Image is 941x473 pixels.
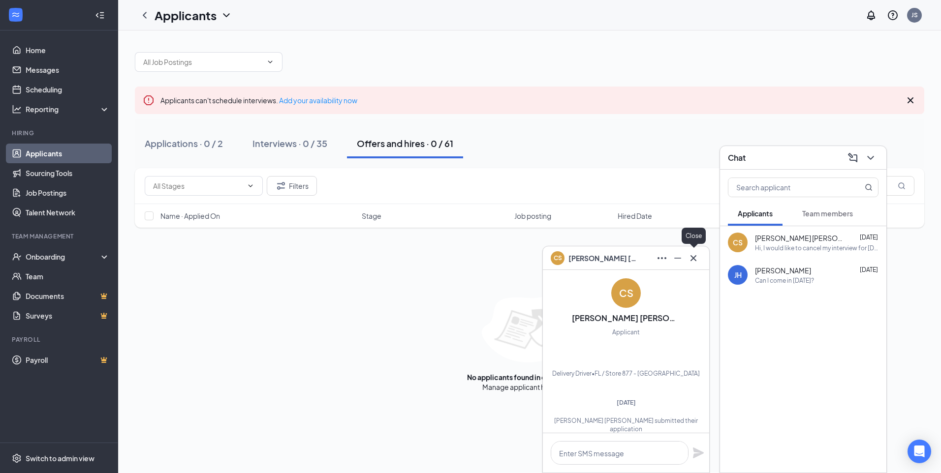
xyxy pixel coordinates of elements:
[898,182,906,190] svg: MagnifyingGlass
[845,150,861,166] button: ComposeMessage
[755,244,878,252] div: Hi, I would like to cancel my interview for [DATE], I found another job
[911,11,918,19] div: JS
[26,286,110,306] a: DocumentsCrown
[654,250,670,266] button: Ellipses
[860,266,878,273] span: [DATE]
[482,382,577,392] div: Manage applicant hiring tasks
[26,80,110,99] a: Scheduling
[26,183,110,203] a: Job Postings
[139,9,151,21] svg: ChevronLeft
[618,211,652,221] span: Hired Date
[26,144,110,163] a: Applicants
[153,180,243,191] input: All Stages
[26,252,101,262] div: Onboarding
[863,150,878,166] button: ChevronDown
[11,10,21,20] svg: WorkstreamLogo
[26,40,110,60] a: Home
[12,232,108,240] div: Team Management
[514,211,551,221] span: Job posting
[279,96,357,105] a: Add your availability now
[734,270,742,280] div: JH
[733,237,743,247] div: CS
[362,211,381,221] span: Stage
[905,94,916,106] svg: Cross
[220,9,232,21] svg: ChevronDown
[252,137,327,149] div: Interviews · 0 / 35
[26,203,110,222] a: Talent Network
[12,335,108,344] div: Payroll
[670,250,686,266] button: Minimize
[552,369,700,379] div: Delivery Driver • FL / Store 877 - [GEOGRAPHIC_DATA]
[12,104,22,114] svg: Analysis
[26,306,110,325] a: SurveysCrown
[267,176,317,196] button: Filter Filters
[26,163,110,183] a: Sourcing Tools
[802,209,853,218] span: Team members
[482,296,578,362] img: empty-state
[755,233,844,243] span: [PERSON_NAME] [PERSON_NAME]
[755,276,814,285] div: Can I come in [DATE]?
[12,129,108,137] div: Hiring
[26,60,110,80] a: Messages
[551,416,701,433] div: [PERSON_NAME] [PERSON_NAME] submitted their application
[26,350,110,370] a: PayrollCrown
[887,9,899,21] svg: QuestionInfo
[612,327,640,337] div: Applicant
[847,152,859,164] svg: ComposeMessage
[755,266,811,275] span: [PERSON_NAME]
[95,10,105,20] svg: Collapse
[467,372,592,382] div: No applicants found in offers and hires
[26,453,94,463] div: Switch to admin view
[143,57,262,67] input: All Job Postings
[155,7,217,24] h1: Applicants
[728,152,746,163] h3: Chat
[145,137,223,149] div: Applications · 0 / 2
[12,453,22,463] svg: Settings
[617,399,636,406] span: [DATE]
[728,178,845,197] input: Search applicant
[865,152,877,164] svg: ChevronDown
[143,94,155,106] svg: Error
[865,9,877,21] svg: Notifications
[160,211,220,221] span: Name · Applied On
[26,266,110,286] a: Team
[357,137,453,149] div: Offers and hires · 0 / 61
[688,252,699,264] svg: Cross
[656,252,668,264] svg: Ellipses
[160,96,357,105] span: Applicants can't schedule interviews.
[738,209,773,218] span: Applicants
[686,250,701,266] button: Cross
[682,228,706,244] div: Close
[865,183,873,191] svg: MagnifyingGlass
[266,58,274,66] svg: ChevronDown
[860,234,878,241] span: [DATE]
[275,180,287,192] svg: Filter
[26,104,110,114] div: Reporting
[692,447,704,459] svg: Plane
[619,286,633,300] div: CS
[572,313,680,324] h3: [PERSON_NAME] [PERSON_NAME]
[568,253,637,264] span: [PERSON_NAME] [PERSON_NAME]
[247,182,254,190] svg: ChevronDown
[12,252,22,262] svg: UserCheck
[672,252,684,264] svg: Minimize
[908,440,931,463] div: Open Intercom Messenger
